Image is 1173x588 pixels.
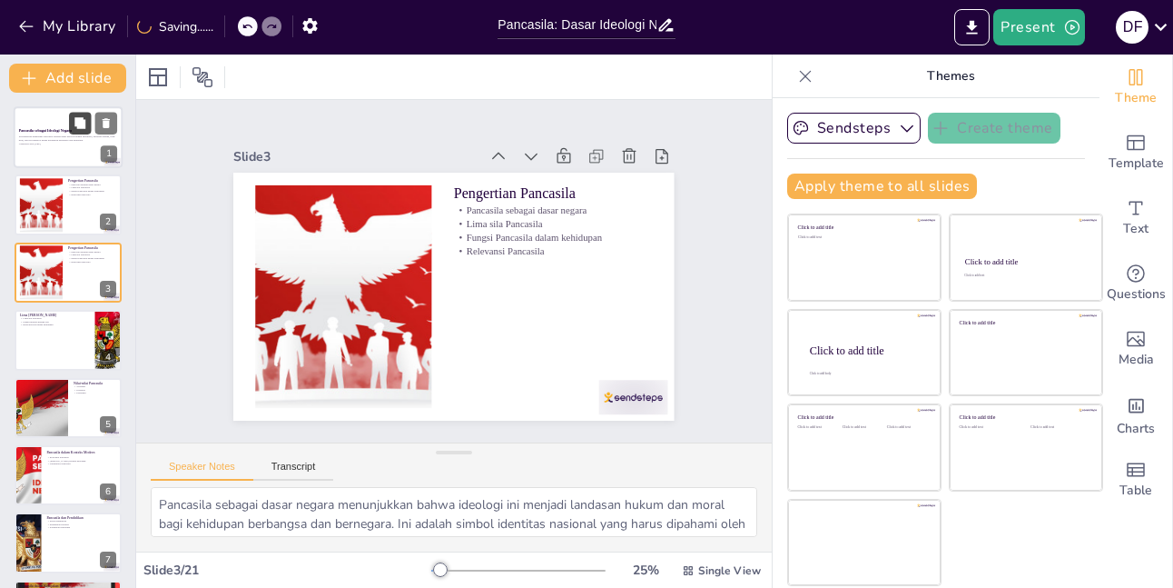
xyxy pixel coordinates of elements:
[459,232,656,286] p: Fungsi Pancasila dalam kehidupan
[15,513,122,573] div: 7
[887,425,928,430] div: Click to add text
[1107,284,1166,304] span: Questions
[1099,447,1172,513] div: Add a table
[798,425,839,430] div: Click to add text
[960,425,1017,430] div: Click to add text
[151,487,757,537] textarea: Pancasila sebagai dasar negara menunjukkan bahwa ideologi ini menjadi landasan hukum dan moral ba...
[964,274,1085,278] div: Click to add text
[1030,425,1088,430] div: Click to add text
[624,562,667,579] div: 25 %
[798,224,928,231] div: Click to add title
[20,320,90,324] p: Makna masing-masing sila
[68,193,116,196] p: Relevansi Pancasila
[46,459,116,463] p: [PERSON_NAME] sebagai pedoman
[68,189,116,193] p: Fungsi Pancasila dalam kehidupan
[19,142,117,145] p: Generated with [URL]
[101,146,117,163] div: 1
[46,526,116,530] p: Kesadaran berbangsa
[1115,88,1157,108] span: Theme
[457,245,654,300] p: Relevansi Pancasila
[1116,9,1148,45] button: D F
[14,12,123,41] button: My Library
[993,9,1084,45] button: Present
[100,483,116,500] div: 6
[19,129,72,133] strong: Pancasila sebagai Ideologi Negara
[698,563,761,578] span: Single View
[46,455,116,459] p: Relevansi Pancasila
[465,205,662,260] p: Pancasila sebagai dasar negara
[468,185,665,247] p: Pengertian Pancasila
[68,254,116,257] p: Lima sila Pancasila
[192,66,213,88] span: Position
[1099,185,1172,251] div: Add text boxes
[798,235,928,240] div: Click to add text
[100,349,116,365] div: 4
[1117,419,1155,439] span: Charts
[74,388,116,392] p: Keadilan
[69,112,91,134] button: Duplicate Slide
[1109,154,1164,174] span: Template
[1099,55,1172,120] div: Change the overall theme
[151,461,253,481] button: Speaker Notes
[9,64,126,93] button: Add slide
[15,378,122,438] div: 5
[46,450,116,455] p: Pancasila dalam Konteks Modern
[100,552,116,568] div: 7
[261,105,503,173] div: Slide 3
[15,174,122,234] div: 2
[810,344,926,356] div: Click to add title
[100,281,116,297] div: 3
[68,245,116,251] p: Pengertian Pancasila
[1099,316,1172,382] div: Add images, graphics, shapes or video
[20,313,90,318] p: Lima [PERSON_NAME]
[74,380,116,385] p: Nilai-nilai Pancasila
[68,177,116,183] p: Pengertian Pancasila
[20,317,90,321] p: Lima sila Pancasila
[253,461,334,481] button: Transcript
[74,384,116,388] p: Toleransi
[68,183,116,186] p: Pancasila sebagai dasar negara
[68,260,116,264] p: Relevansi Pancasila
[1119,481,1152,501] span: Table
[100,214,116,230] div: 2
[965,257,1086,266] div: Click to add title
[462,218,659,273] p: Lima sila Pancasila
[100,416,116,433] div: 5
[1116,11,1148,44] div: D F
[68,185,116,189] p: Lima sila Pancasila
[787,113,921,144] button: Sendsteps
[137,18,213,35] div: Saving......
[1099,382,1172,447] div: Add charts and graphs
[46,463,116,466] p: Tantangan globalisasi
[15,243,122,303] div: 3
[74,391,116,394] p: Persatuan
[15,445,122,505] div: 6
[960,414,1089,421] div: Click to add title
[960,319,1089,325] div: Click to add title
[843,425,883,430] div: Click to add text
[820,55,1081,98] p: Themes
[1099,120,1172,185] div: Add ready made slides
[787,174,977,199] button: Apply theme to all slides
[15,310,122,370] div: 4
[19,135,117,142] p: Presentasi ini membahas Pancasila sebagai dasar ideologi negara Indonesia, termasuk makna, nilai-...
[95,112,117,134] button: Delete Slide
[46,523,116,526] p: Pendidikan karakter
[928,113,1060,144] button: Create theme
[68,250,116,254] p: Pancasila sebagai dasar negara
[798,414,928,421] div: Click to add title
[14,106,123,168] div: 1
[954,9,990,45] button: Export to PowerPoint
[20,324,90,327] p: Relevansi sila dalam kehidupan
[68,256,116,260] p: Fungsi Pancasila dalam kehidupan
[1123,219,1148,239] span: Text
[143,562,431,579] div: Slide 3 / 21
[46,515,116,521] p: Pancasila dan Pendidikan
[143,63,172,92] div: Layout
[810,372,924,375] div: Click to add body
[1119,350,1154,370] span: Media
[46,520,116,523] p: Peran pendidikan
[20,583,116,588] p: Pancasila dalam Kebijakan Publik
[1099,251,1172,316] div: Get real-time input from your audience
[498,12,655,38] input: Insert title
